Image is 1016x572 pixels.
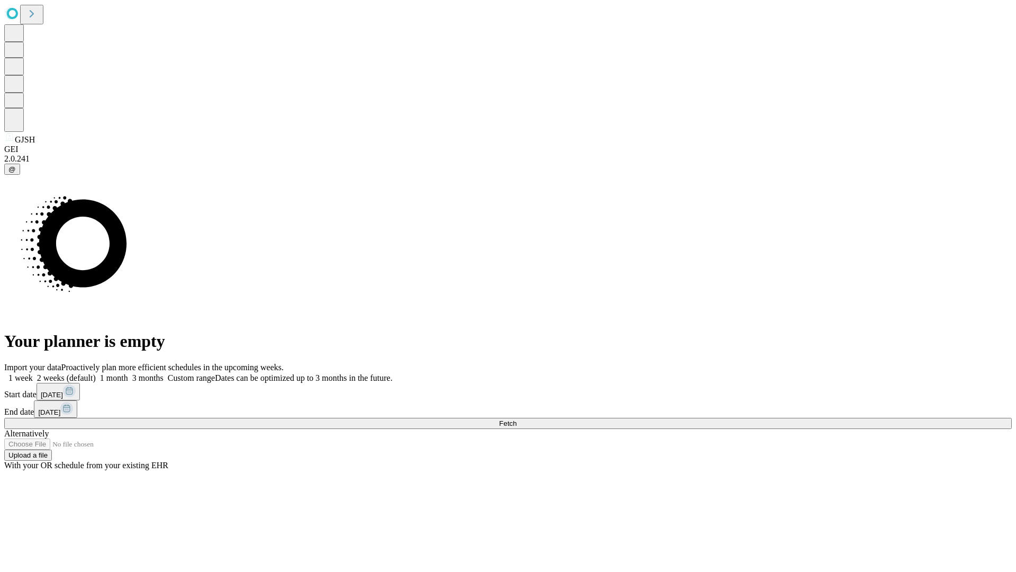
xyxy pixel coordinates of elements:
div: End date [4,400,1012,418]
span: Alternatively [4,429,49,438]
span: GJSH [15,135,35,144]
span: [DATE] [41,391,63,399]
span: @ [8,165,16,173]
div: GEI [4,145,1012,154]
span: Fetch [499,419,516,427]
button: Upload a file [4,450,52,461]
span: 3 months [132,373,164,382]
span: Proactively plan more efficient schedules in the upcoming weeks. [61,363,284,372]
span: 1 week [8,373,33,382]
div: 2.0.241 [4,154,1012,164]
span: Dates can be optimized up to 3 months in the future. [215,373,392,382]
span: Custom range [168,373,215,382]
span: 2 weeks (default) [37,373,96,382]
div: Start date [4,383,1012,400]
button: @ [4,164,20,175]
h1: Your planner is empty [4,332,1012,351]
button: [DATE] [34,400,77,418]
span: [DATE] [38,408,60,416]
span: 1 month [100,373,128,382]
span: With your OR schedule from your existing EHR [4,461,168,470]
button: Fetch [4,418,1012,429]
span: Import your data [4,363,61,372]
button: [DATE] [37,383,80,400]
